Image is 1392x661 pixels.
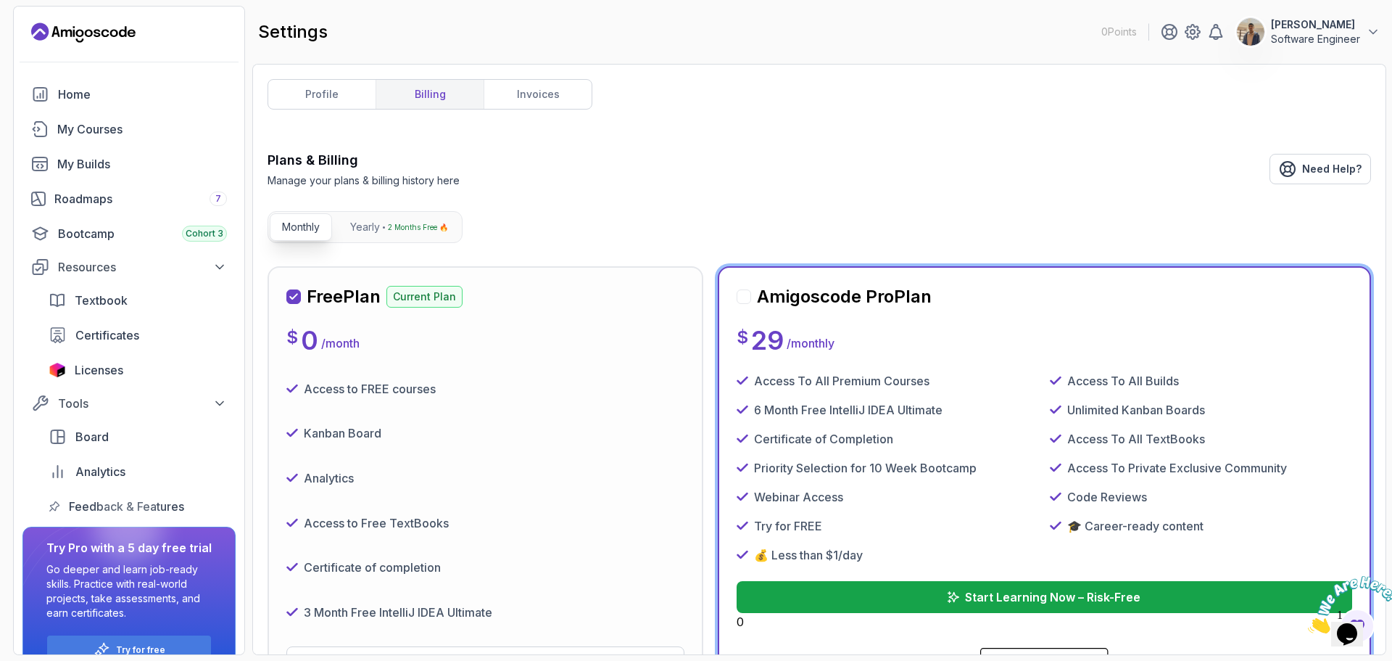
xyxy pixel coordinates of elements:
a: bootcamp [22,219,236,248]
span: Cohort 3 [186,228,223,239]
p: 0 [301,326,318,355]
a: courses [22,115,236,144]
p: 2 Months Free 🔥 [388,220,448,234]
p: Monthly [282,220,320,234]
p: Unlimited Kanban Boards [1067,401,1205,419]
a: board [40,422,236,451]
a: analytics [40,457,236,486]
p: Access To All Premium Courses [754,372,929,390]
a: Landing page [31,21,136,44]
h2: settings [258,20,328,44]
p: 💰 Less than $1/day [754,546,863,564]
a: Need Help? [1269,154,1371,184]
p: $ [286,326,298,349]
button: Resources [22,254,236,280]
p: / monthly [787,334,834,352]
p: Current Plan [386,286,463,308]
span: 1 [6,6,12,18]
img: Chat attention grabber [6,6,96,63]
p: Manage your plans & billing history here [268,173,460,188]
span: Textbook [75,292,128,309]
a: profile [268,80,376,109]
button: user profile image[PERSON_NAME]Software Engineer [1236,17,1380,46]
p: 29 [751,326,784,355]
img: user profile image [1237,18,1264,46]
span: 7 [215,193,221,205]
span: Analytics [75,463,125,480]
div: Roadmaps [54,190,227,208]
p: Software Engineer [1271,32,1360,46]
a: Try for free [116,644,165,656]
div: Tools [58,395,227,412]
p: $ [737,326,748,349]
div: 0 [737,581,1352,631]
p: Certificate of Completion [754,430,893,448]
div: Home [58,86,227,103]
p: Try for FREE [754,517,822,535]
p: Certificate of completion [304,559,441,576]
p: Access to FREE courses [304,380,436,398]
button: Tools [22,390,236,416]
p: Webinar Access [754,488,843,506]
button: Start Learning Now – Risk-Free [737,581,1352,613]
a: certificates [40,321,236,350]
p: 🎓 Career-ready content [1067,517,1203,535]
a: billing [376,80,484,109]
h2: Free Plan [307,285,381,308]
p: 3 Month Free IntelliJ IDEA Ultimate [304,604,492,621]
button: Monthly [270,213,332,241]
a: home [22,80,236,109]
p: Go deeper and learn job-ready skills. Practice with real-world projects, take assessments, and ea... [46,562,212,620]
img: jetbrains icon [49,363,66,377]
span: Licenses [75,361,123,379]
a: licenses [40,356,236,385]
p: Start Learning Now – Risk-Free [965,588,1140,606]
span: Feedback & Features [69,498,184,515]
button: Yearly2 Months Free 🔥 [338,213,460,241]
span: Need Help? [1302,162,1362,176]
p: Priority Selection for 10 Week Bootcamp [754,459,977,477]
a: builds [22,149,236,178]
div: My Courses [57,120,227,138]
p: Code Reviews [1067,488,1147,506]
a: feedback [40,492,236,521]
p: [PERSON_NAME] [1271,17,1360,32]
p: Access To Private Exclusive Community [1067,459,1287,477]
p: Yearly [350,220,380,234]
a: roadmaps [22,184,236,213]
p: Access to Free TextBooks [304,514,449,532]
p: / month [321,334,360,352]
p: 0 Points [1101,25,1137,39]
a: invoices [484,80,592,109]
h3: Plans & Billing [268,150,460,171]
span: Certificates [75,327,139,344]
p: Analytics [304,469,354,487]
h2: Amigoscode Pro Plan [757,285,932,308]
div: Bootcamp [58,225,227,242]
div: Resources [58,258,227,276]
a: textbook [40,286,236,315]
span: Board [75,428,109,446]
iframe: chat widget [1302,570,1392,639]
p: 6 Month Free IntelliJ IDEA Ultimate [754,401,942,419]
div: My Builds [57,155,227,173]
p: Access To All Builds [1067,372,1179,390]
p: Access To All TextBooks [1067,430,1205,448]
p: Kanban Board [304,424,381,442]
